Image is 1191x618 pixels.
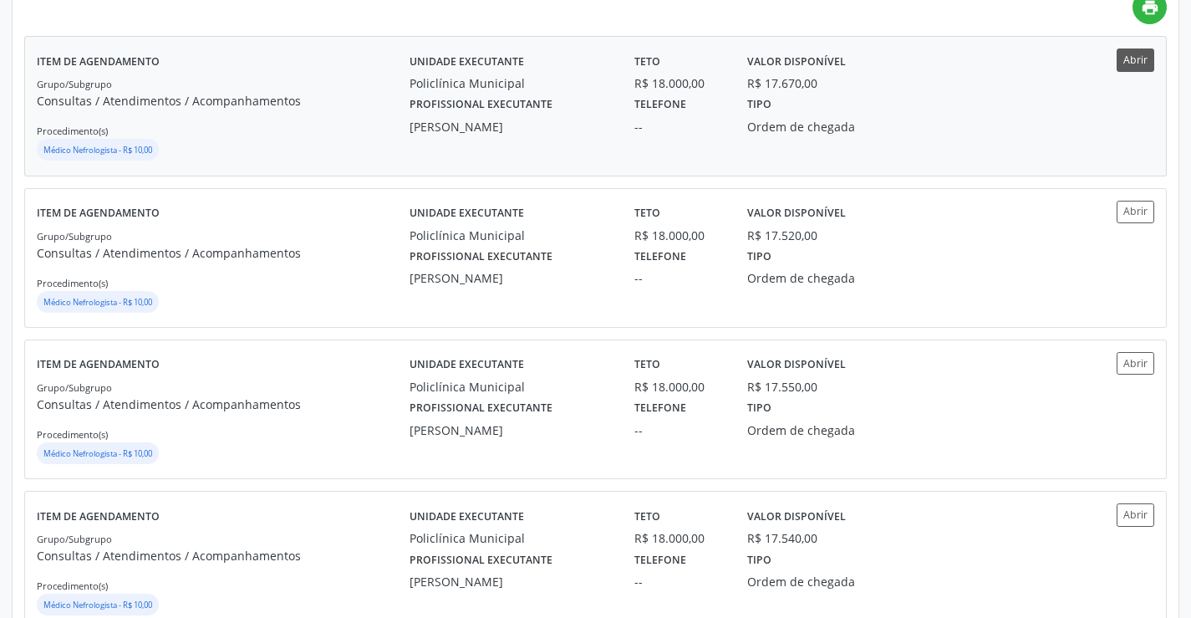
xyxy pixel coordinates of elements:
small: Procedimento(s) [37,428,108,441]
button: Abrir [1117,352,1154,375]
label: Teto [634,49,660,74]
label: Tipo [747,547,771,573]
small: Grupo/Subgrupo [37,381,112,394]
label: Profissional executante [410,244,552,270]
label: Unidade executante [410,352,524,378]
label: Telefone [634,547,686,573]
div: Ordem de chegada [747,573,893,590]
label: Item de agendamento [37,201,160,227]
button: Abrir [1117,503,1154,526]
div: R$ 18.000,00 [634,529,724,547]
div: [PERSON_NAME] [410,573,611,590]
small: Grupo/Subgrupo [37,78,112,90]
div: Policlínica Municipal [410,529,611,547]
label: Profissional executante [410,547,552,573]
label: Teto [634,201,660,227]
small: Procedimento(s) [37,277,108,289]
div: -- [634,421,724,439]
small: Médico Nefrologista - R$ 10,00 [43,600,152,610]
button: Abrir [1117,49,1154,71]
label: Valor disponível [747,201,846,227]
label: Tipo [747,244,771,270]
label: Teto [634,352,660,378]
div: R$ 17.550,00 [747,378,817,396]
label: Valor disponível [747,49,846,74]
label: Item de agendamento [37,49,160,74]
label: Tipo [747,396,771,421]
label: Unidade executante [410,49,524,74]
div: Policlínica Municipal [410,74,611,92]
div: Ordem de chegada [747,421,893,439]
label: Telefone [634,244,686,270]
div: Policlínica Municipal [410,378,611,396]
div: R$ 17.520,00 [747,227,817,244]
div: R$ 17.670,00 [747,74,817,92]
label: Tipo [747,92,771,118]
label: Valor disponível [747,503,846,529]
p: Consultas / Atendimentos / Acompanhamentos [37,244,410,262]
label: Unidade executante [410,201,524,227]
div: R$ 17.540,00 [747,529,817,547]
p: Consultas / Atendimentos / Acompanhamentos [37,92,410,110]
p: Consultas / Atendimentos / Acompanhamentos [37,547,410,564]
label: Teto [634,503,660,529]
small: Médico Nefrologista - R$ 10,00 [43,145,152,156]
label: Valor disponível [747,352,846,378]
div: [PERSON_NAME] [410,421,611,439]
div: -- [634,573,724,590]
div: [PERSON_NAME] [410,118,611,135]
label: Telefone [634,396,686,421]
small: Grupo/Subgrupo [37,230,112,243]
label: Profissional executante [410,92,552,118]
small: Grupo/Subgrupo [37,533,112,545]
label: Unidade executante [410,503,524,529]
small: Procedimento(s) [37,580,108,592]
small: Médico Nefrologista - R$ 10,00 [43,448,152,459]
div: Ordem de chegada [747,269,893,287]
p: Consultas / Atendimentos / Acompanhamentos [37,396,410,413]
div: -- [634,269,724,287]
div: R$ 18.000,00 [634,227,724,244]
small: Médico Nefrologista - R$ 10,00 [43,297,152,308]
label: Profissional executante [410,396,552,421]
div: Ordem de chegada [747,118,893,135]
div: R$ 18.000,00 [634,378,724,396]
label: Item de agendamento [37,503,160,529]
div: [PERSON_NAME] [410,269,611,287]
button: Abrir [1117,201,1154,223]
label: Item de agendamento [37,352,160,378]
div: R$ 18.000,00 [634,74,724,92]
div: -- [634,118,724,135]
div: Policlínica Municipal [410,227,611,244]
small: Procedimento(s) [37,125,108,137]
label: Telefone [634,92,686,118]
